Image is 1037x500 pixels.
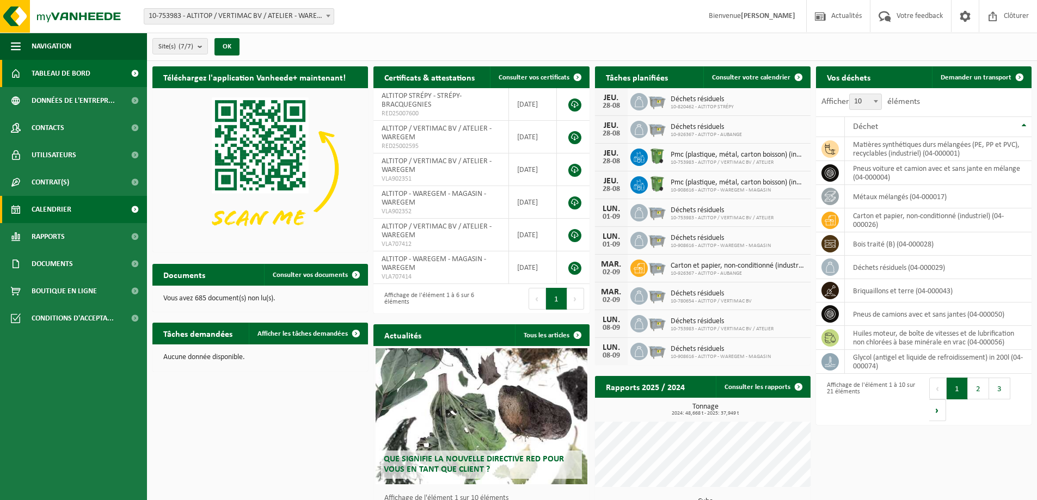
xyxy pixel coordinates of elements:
img: WB-2500-GAL-GY-01 [648,119,666,138]
div: LUN. [600,316,622,324]
p: Vous avez 685 document(s) non lu(s). [163,295,357,303]
count: (7/7) [179,43,193,50]
span: Rapports [32,223,65,250]
span: Déchets résiduels [671,317,774,326]
span: Consulter vos certificats [499,74,569,81]
td: pneus de camions avec et sans jantes (04-000050) [845,303,1032,326]
h2: Tâches demandées [152,323,243,344]
button: 2 [968,378,989,399]
img: WB-2500-GAL-GY-01 [648,91,666,110]
div: JEU. [600,149,622,158]
span: ALTITOP - WAREGEM - MAGASIN - WAREGEM [382,190,486,207]
span: 10-753983 - ALTITOP / VERTIMAC BV / ATELIER [671,326,774,332]
button: Next [929,399,946,421]
span: Que signifie la nouvelle directive RED pour vous en tant que client ? [384,455,564,474]
div: Affichage de l'élément 1 à 6 sur 6 éléments [379,287,476,311]
span: 10-820462 - ALTITOP STRÉPY [671,104,734,110]
span: 10-908616 - ALTITOP - WAREGEM - MAGASIN [671,354,771,360]
span: VLA902351 [382,175,500,183]
div: JEU. [600,121,622,130]
button: Next [567,288,584,310]
a: Tous les articles [515,324,588,346]
h2: Certificats & attestations [373,66,486,88]
td: [DATE] [509,219,557,251]
span: Déchets résiduels [671,95,734,104]
span: RED25007600 [382,109,500,118]
span: 10-753983 - ALTITOP / VERTIMAC BV / ATELIER - WAREGEM [144,9,334,24]
span: ALTITOP / VERTIMAC BV / ATELIER - WAREGEM [382,223,492,239]
strong: [PERSON_NAME] [741,12,795,20]
div: 01-09 [600,213,622,221]
span: VLA902352 [382,207,500,216]
a: Consulter vos certificats [490,66,588,88]
a: Consulter votre calendrier [703,66,809,88]
span: Boutique en ligne [32,277,97,305]
div: LUN. [600,232,622,241]
div: 02-09 [600,269,622,276]
div: LUN. [600,205,622,213]
span: 2024: 48,668 t - 2025: 37,949 t [600,411,811,416]
span: Conditions d'accepta... [32,305,114,332]
button: Site(s)(7/7) [152,38,208,54]
span: Données de l'entrepr... [32,87,115,114]
span: VLA707414 [382,273,500,281]
div: Affichage de l'élément 1 à 10 sur 21 éléments [821,376,918,422]
span: 10-753983 - ALTITOP / VERTIMAC BV / ATELIER [671,215,774,221]
span: Pmc (plastique, métal, carton boisson) (industriel) [671,151,805,159]
button: Previous [929,378,947,399]
div: 28-08 [600,186,622,193]
a: Que signifie la nouvelle directive RED pour vous en tant que client ? [376,348,587,484]
img: WB-2500-GAL-GY-01 [648,341,666,360]
span: RED25002595 [382,142,500,151]
span: Pmc (plastique, métal, carton boisson) (industriel) [671,178,805,187]
span: 10 [850,94,881,109]
span: Consulter vos documents [273,271,348,279]
button: 3 [989,378,1010,399]
span: Déchets résiduels [671,206,774,215]
span: Consulter votre calendrier [712,74,790,81]
img: WB-2500-GAL-GY-01 [648,202,666,221]
h2: Documents [152,264,216,285]
div: 28-08 [600,102,622,110]
span: 10-780654 - ALTITOP / VERTIMAC BV [671,298,752,305]
img: WB-2500-GAL-GY-01 [648,313,666,332]
h2: Actualités [373,324,432,345]
label: Afficher éléments [821,97,920,106]
div: MAR. [600,288,622,297]
td: [DATE] [509,251,557,284]
img: WB-2500-GAL-GY-01 [648,230,666,249]
span: Afficher les tâches demandées [257,330,348,337]
td: bois traité (B) (04-000028) [845,232,1032,256]
span: 10-926367 - ALTITOP - AUBANGE [671,132,742,138]
a: Consulter les rapports [716,376,809,398]
span: 10-926367 - ALTITOP - AUBANGE [671,270,805,277]
div: 02-09 [600,297,622,304]
td: matières synthétiques durs mélangées (PE, PP et PVC), recyclables (industriel) (04-000001) [845,137,1032,161]
span: Carton et papier, non-conditionné (industriel) [671,262,805,270]
td: [DATE] [509,186,557,219]
h3: Tonnage [600,403,811,416]
img: WB-0370-HPE-GN-50 [648,147,666,165]
img: WB-2500-GAL-GY-01 [648,286,666,304]
span: Calendrier [32,196,71,223]
span: Utilisateurs [32,141,76,169]
span: VLA707412 [382,240,500,249]
span: Déchets résiduels [671,123,742,132]
h2: Tâches planifiées [595,66,679,88]
span: Navigation [32,33,71,60]
td: déchets résiduels (04-000029) [845,256,1032,279]
span: Déchet [853,122,878,131]
span: Déchets résiduels [671,345,771,354]
span: Documents [32,250,73,277]
button: 1 [947,378,968,399]
span: Contrat(s) [32,169,69,196]
a: Consulter vos documents [264,264,367,286]
div: 08-09 [600,352,622,360]
span: Déchets résiduels [671,234,771,243]
span: Contacts [32,114,64,141]
td: briquaillons et terre (04-000043) [845,279,1032,303]
h2: Téléchargez l'application Vanheede+ maintenant! [152,66,357,88]
span: 10-753983 - ALTITOP / VERTIMAC BV / ATELIER [671,159,805,166]
td: métaux mélangés (04-000017) [845,185,1032,208]
img: Download de VHEPlus App [152,88,368,250]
